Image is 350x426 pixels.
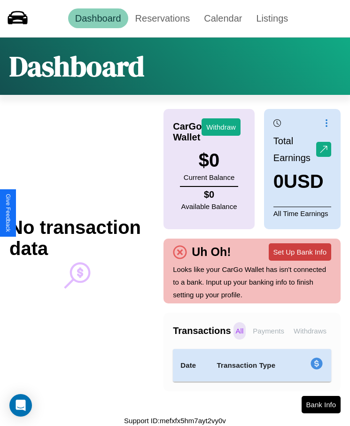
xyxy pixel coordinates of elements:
[5,194,11,232] div: Give Feedback
[249,8,295,28] a: Listings
[233,322,246,340] p: All
[173,325,231,336] h4: Transactions
[302,396,341,413] button: Bank Info
[173,263,331,301] p: Looks like your CarGo Wallet has isn't connected to a bank. Input up your banking info to finish ...
[128,8,197,28] a: Reservations
[68,8,128,28] a: Dashboard
[291,322,329,340] p: Withdraws
[180,360,202,371] h4: Date
[217,360,289,371] h4: Transaction Type
[197,8,249,28] a: Calendar
[273,171,331,192] h3: 0 USD
[273,207,331,220] p: All Time Earnings
[173,349,331,382] table: simple table
[269,243,331,261] button: Set Up Bank Info
[181,189,237,200] h4: $ 0
[273,132,316,166] p: Total Earnings
[9,394,32,417] div: Open Intercom Messenger
[173,121,202,143] h4: CarGo Wallet
[181,200,237,213] p: Available Balance
[202,118,241,136] button: Withdraw
[9,217,145,259] h2: No transaction data
[187,245,235,259] h4: Uh Oh!
[9,47,144,85] h1: Dashboard
[184,150,234,171] h3: $ 0
[250,322,287,340] p: Payments
[184,171,234,184] p: Current Balance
